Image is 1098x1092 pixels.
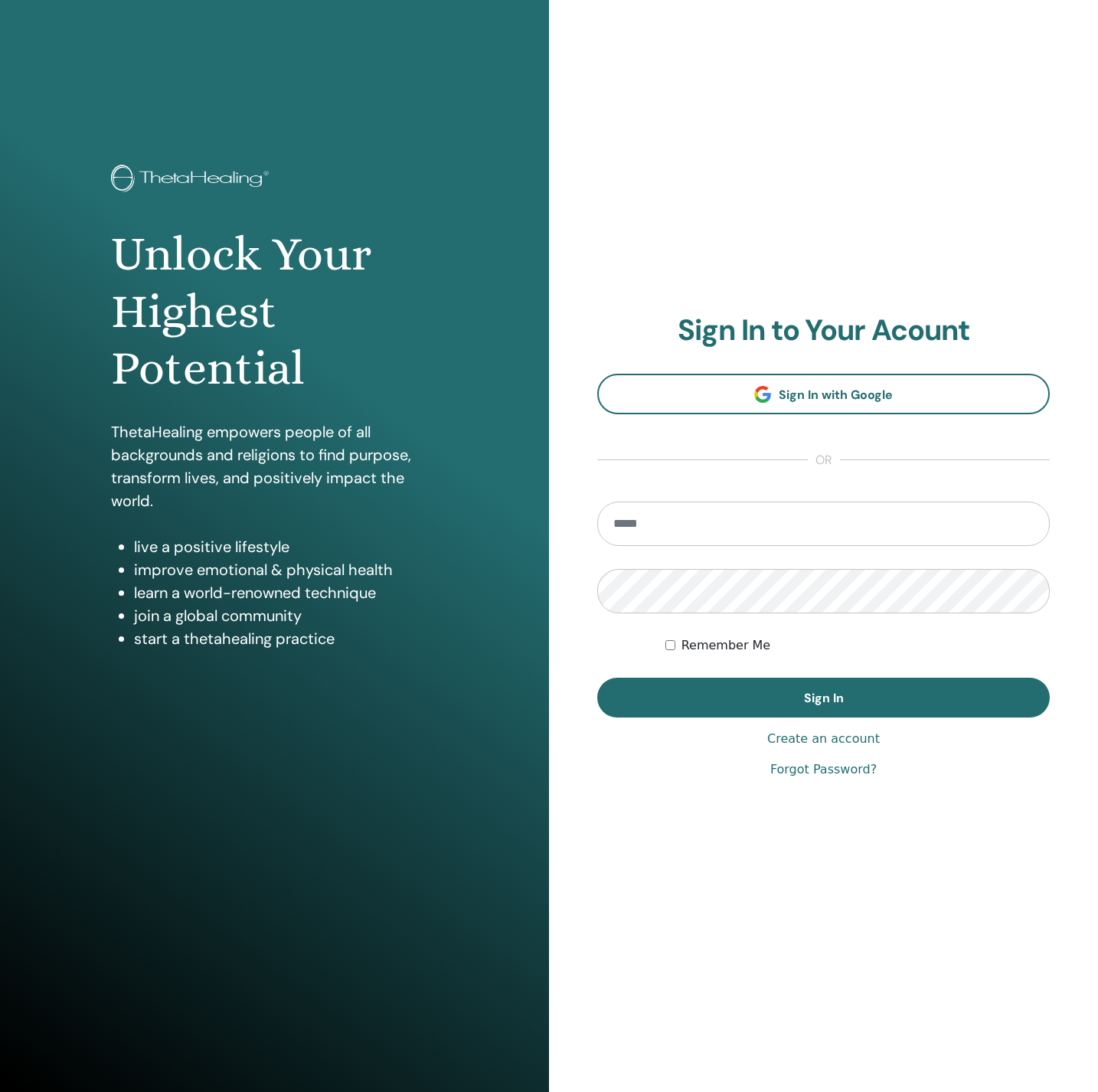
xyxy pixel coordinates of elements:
[804,690,844,706] span: Sign In
[665,636,1050,655] div: Keep me authenticated indefinitely or until I manually logout
[767,730,880,748] a: Create an account
[134,604,439,627] li: join a global community
[597,374,1050,414] a: Sign In with Google
[808,451,840,469] span: or
[134,581,439,604] li: learn a world-renowned technique
[111,420,439,512] p: ThetaHealing empowers people of all backgrounds and religions to find purpose, transform lives, a...
[770,760,877,779] a: Forgot Password?
[134,535,439,558] li: live a positive lifestyle
[597,313,1050,348] h2: Sign In to Your Acount
[597,678,1050,718] button: Sign In
[134,558,439,581] li: improve emotional & physical health
[779,387,893,403] span: Sign In with Google
[681,636,771,655] label: Remember Me
[111,226,439,397] h1: Unlock Your Highest Potential
[134,627,439,650] li: start a thetahealing practice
